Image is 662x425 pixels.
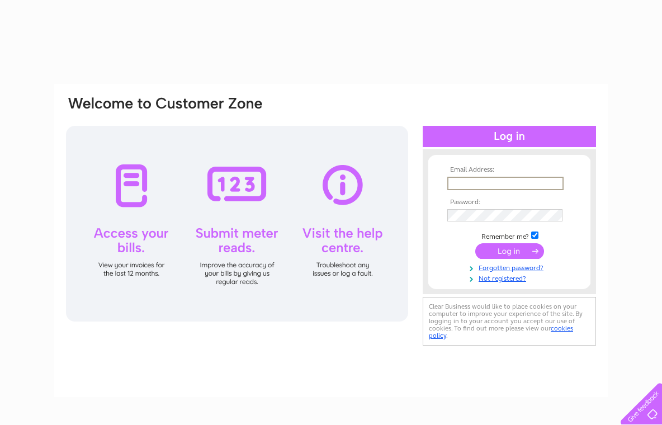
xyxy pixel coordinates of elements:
a: Forgotten password? [447,262,574,272]
td: Remember me? [445,230,574,241]
input: Submit [475,243,544,259]
th: Password: [445,199,574,206]
th: Email Address: [445,166,574,174]
div: Clear Business would like to place cookies on your computer to improve your experience of the sit... [423,297,596,346]
a: Not registered? [447,272,574,283]
a: cookies policy [429,324,573,339]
